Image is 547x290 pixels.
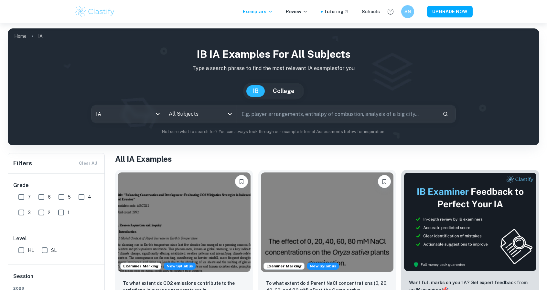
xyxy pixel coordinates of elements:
div: IA [91,105,164,123]
span: 4 [88,193,91,201]
span: 5 [68,193,71,201]
button: IB [246,85,265,97]
span: 6 [48,193,51,201]
span: SL [51,247,57,254]
h6: Level [13,235,100,243]
h6: SN [404,8,412,15]
button: SN [401,5,414,18]
input: E.g. player arrangements, enthalpy of combustion, analysis of a big city... [237,105,437,123]
img: profile cover [8,28,539,145]
button: Bookmark [378,175,391,188]
span: 7 [28,193,31,201]
div: Starting from the May 2026 session, the ESS IA requirements have changed. We created this exempla... [307,263,339,270]
button: College [266,85,301,97]
h1: IB IA examples for all subjects [13,47,534,62]
h1: All IA Examples [115,153,539,165]
button: Help and Feedback [385,6,396,17]
img: ESS IA example thumbnail: To what extent do diPerent NaCl concentr [261,172,394,272]
p: Review [286,8,308,15]
span: 1 [68,209,70,216]
button: UPGRADE NOW [427,6,473,17]
span: HL [28,247,34,254]
button: Open [225,109,234,119]
span: 3 [28,209,31,216]
img: ESS IA example thumbnail: To what extent do CO2 emissions contribu [118,172,251,272]
a: Home [14,32,27,41]
p: Type a search phrase to find the most relevant IA examples for you [13,65,534,72]
p: Exemplars [243,8,273,15]
h6: Session [13,273,100,285]
span: Examiner Marking [264,263,304,269]
h6: Grade [13,181,100,189]
span: New Syllabus [164,263,196,270]
img: Clastify logo [74,5,115,18]
button: Search [440,109,451,119]
a: Tutoring [324,8,349,15]
p: Not sure what to search for? You can always look through our example Internal Assessments below f... [13,129,534,135]
span: Examiner Marking [121,263,161,269]
button: Bookmark [235,175,248,188]
h6: Filters [13,159,32,168]
div: Starting from the May 2026 session, the ESS IA requirements have changed. We created this exempla... [164,263,196,270]
span: 2 [48,209,50,216]
p: IA [38,33,43,40]
img: Thumbnail [404,172,537,271]
a: Schools [362,8,380,15]
span: New Syllabus [307,263,339,270]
